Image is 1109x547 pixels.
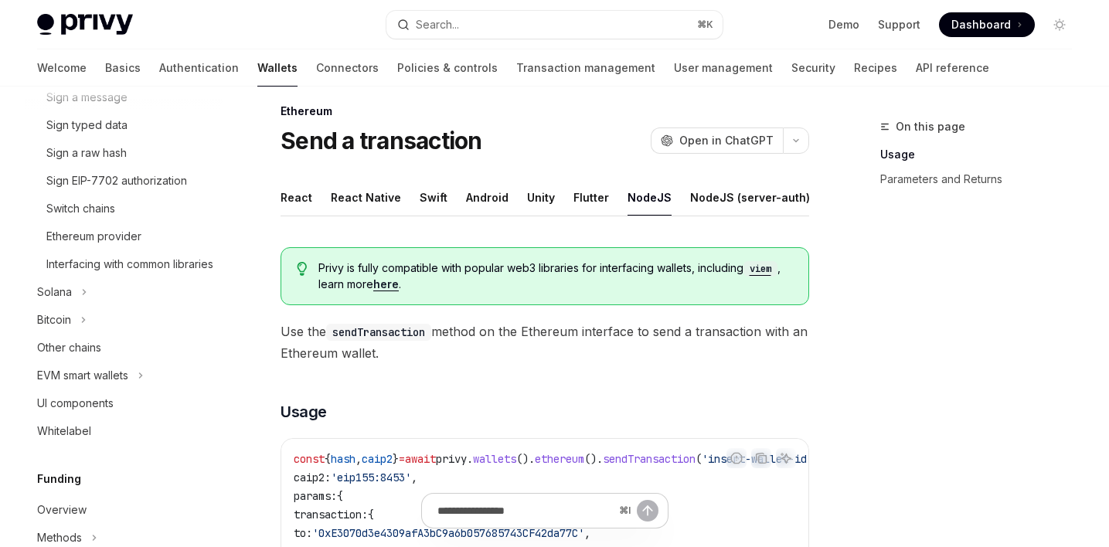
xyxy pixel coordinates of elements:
[436,452,467,466] span: privy
[690,179,810,216] div: NodeJS (server-auth)
[37,501,87,519] div: Overview
[939,12,1035,37] a: Dashboard
[535,452,584,466] span: ethereum
[405,452,436,466] span: await
[37,422,91,440] div: Whitelabel
[316,49,379,87] a: Connectors
[437,494,613,528] input: Ask a question...
[25,417,223,445] a: Whitelabel
[674,49,773,87] a: User management
[25,195,223,223] a: Switch chains
[281,104,809,119] div: Ethereum
[46,144,127,162] div: Sign a raw hash
[159,49,239,87] a: Authentication
[37,366,128,385] div: EVM smart wallets
[25,362,223,389] button: Toggle EVM smart wallets section
[702,452,813,466] span: 'insert-wallet-id'
[466,179,509,216] div: Android
[628,179,672,216] div: NodeJS
[411,471,417,484] span: ,
[679,133,774,148] span: Open in ChatGPT
[651,127,783,154] button: Open in ChatGPT
[854,49,897,87] a: Recipes
[791,49,835,87] a: Security
[362,452,393,466] span: caip2
[331,452,355,466] span: hash
[420,179,447,216] div: Swift
[37,311,71,329] div: Bitcoin
[25,167,223,195] a: Sign EIP-7702 authorization
[880,167,1084,192] a: Parameters and Returns
[318,260,794,292] span: Privy is fully compatible with popular web3 libraries for interfacing wallets, including , learn ...
[105,49,141,87] a: Basics
[46,172,187,190] div: Sign EIP-7702 authorization
[25,223,223,250] a: Ethereum provider
[25,278,223,306] button: Toggle Solana section
[294,471,331,484] span: caip2:
[297,262,308,276] svg: Tip
[355,452,362,466] span: ,
[25,111,223,139] a: Sign typed data
[743,261,777,274] a: viem
[257,49,298,87] a: Wallets
[896,117,965,136] span: On this page
[25,389,223,417] a: UI components
[637,500,658,522] button: Send message
[37,338,101,357] div: Other chains
[37,394,114,413] div: UI components
[726,448,747,468] button: Report incorrect code
[37,283,72,301] div: Solana
[294,489,337,503] span: params:
[46,116,128,134] div: Sign typed data
[37,528,82,547] div: Methods
[573,179,609,216] div: Flutter
[46,199,115,218] div: Switch chains
[397,49,498,87] a: Policies & controls
[399,452,405,466] span: =
[337,489,343,503] span: {
[37,470,81,488] h5: Funding
[331,179,401,216] div: React Native
[467,452,473,466] span: .
[951,17,1011,32] span: Dashboard
[828,17,859,32] a: Demo
[281,321,809,364] span: Use the method on the Ethereum interface to send a transaction with an Ethereum wallet.
[516,452,535,466] span: ().
[880,142,1084,167] a: Usage
[516,49,655,87] a: Transaction management
[326,324,431,341] code: sendTransaction
[603,452,696,466] span: sendTransaction
[878,17,920,32] a: Support
[37,14,133,36] img: light logo
[281,401,327,423] span: Usage
[281,127,482,155] h1: Send a transaction
[416,15,459,34] div: Search...
[1047,12,1072,37] button: Toggle dark mode
[25,306,223,334] button: Toggle Bitcoin section
[584,452,603,466] span: ().
[776,448,796,468] button: Ask AI
[697,19,713,31] span: ⌘ K
[46,255,213,273] div: Interfacing with common libraries
[696,452,702,466] span: (
[25,334,223,362] a: Other chains
[373,277,399,291] a: here
[25,250,223,278] a: Interfacing with common libraries
[473,452,516,466] span: wallets
[331,471,411,484] span: 'eip155:8453'
[294,452,325,466] span: const
[751,448,771,468] button: Copy the contents from the code block
[25,496,223,524] a: Overview
[325,452,331,466] span: {
[527,179,555,216] div: Unity
[393,452,399,466] span: }
[386,11,723,39] button: Open search
[46,227,141,246] div: Ethereum provider
[743,261,777,277] code: viem
[25,139,223,167] a: Sign a raw hash
[37,49,87,87] a: Welcome
[281,179,312,216] div: React
[916,49,989,87] a: API reference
